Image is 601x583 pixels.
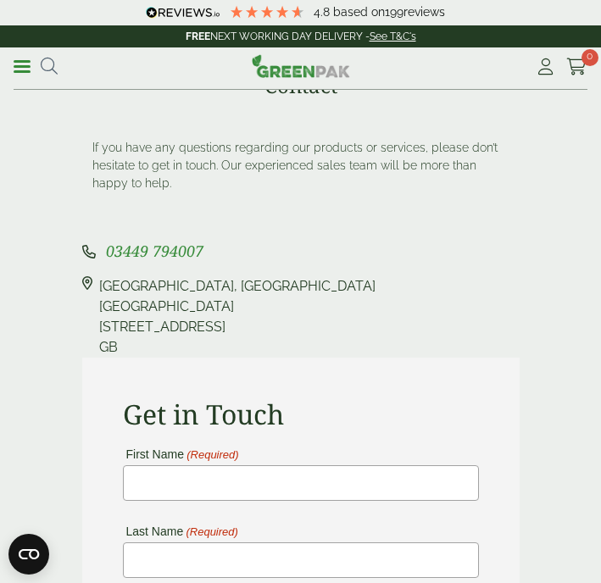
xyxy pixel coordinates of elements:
[385,5,403,19] span: 199
[403,5,445,19] span: reviews
[106,244,203,260] a: 03449 794007
[229,4,305,19] div: 4.79 Stars
[123,398,479,430] h2: Get in Touch
[264,74,337,98] h1: Contact
[314,5,333,19] span: 4.8
[123,525,238,538] label: Last Name
[535,58,556,75] i: My Account
[106,241,203,261] span: 03449 794007
[99,276,376,358] div: [GEOGRAPHIC_DATA], [GEOGRAPHIC_DATA] [GEOGRAPHIC_DATA] [STREET_ADDRESS] GB
[566,54,587,80] a: 0
[92,139,509,192] p: If you have any questions regarding our products or services, please don’t hesitate to get in tou...
[566,58,587,75] i: Cart
[333,5,385,19] span: Based on
[252,54,350,78] img: GreenPak Supplies
[186,31,210,42] strong: FREE
[186,449,239,461] span: (Required)
[146,7,220,19] img: REVIEWS.io
[582,49,598,66] span: 0
[185,526,238,538] span: (Required)
[370,31,416,42] a: See T&C's
[8,534,49,575] button: Open CMP widget
[123,448,239,461] label: First Name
